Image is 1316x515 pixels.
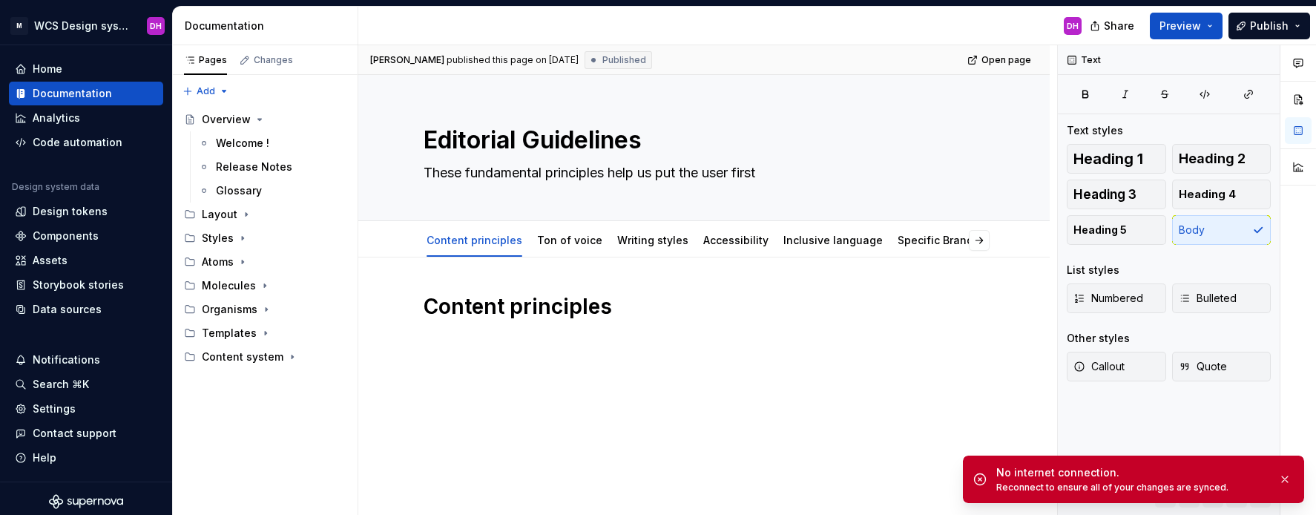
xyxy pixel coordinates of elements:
a: Home [9,57,163,81]
div: List styles [1067,263,1119,278]
button: Help [9,446,163,470]
span: Numbered [1073,291,1143,306]
div: published this page on [DATE] [447,54,579,66]
div: Text styles [1067,123,1123,138]
div: No internet connection. [996,465,1266,480]
a: Welcome ! [192,131,352,155]
span: Preview [1159,19,1201,33]
span: Bulleted [1179,291,1237,306]
div: Atoms [202,255,234,269]
div: M [10,17,28,35]
button: Publish [1228,13,1310,39]
div: Components [33,229,99,243]
button: Heading 2 [1172,144,1271,174]
a: Analytics [9,106,163,130]
textarea: These fundamental principles help us put the user first [421,161,981,185]
span: Heading 2 [1179,151,1246,166]
span: [PERSON_NAME] [370,54,444,66]
a: Data sources [9,298,163,321]
div: Analytics [33,111,80,125]
span: Publish [1250,19,1289,33]
div: Specific Brand Content [892,224,1024,255]
div: Welcome ! [216,136,269,151]
svg: Supernova Logo [49,494,123,509]
div: Glossary [216,183,262,198]
div: Settings [33,401,76,416]
div: DH [150,20,162,32]
div: WCS Design system [34,19,129,33]
span: Open page [981,54,1031,66]
button: Preview [1150,13,1223,39]
div: Data sources [33,302,102,317]
div: Design system data [12,181,99,193]
button: Numbered [1067,283,1166,313]
a: Accessibility [703,234,769,246]
button: MWCS Design systemDH [3,10,169,42]
div: Pages [184,54,227,66]
span: Heading 5 [1073,223,1127,237]
a: Components [9,224,163,248]
a: Settings [9,397,163,421]
div: Code automation [33,135,122,150]
div: Accessibility [697,224,774,255]
div: Content system [202,350,283,364]
div: Home [33,62,62,76]
a: Open page [963,50,1038,70]
button: Notifications [9,348,163,372]
span: Callout [1073,359,1125,374]
button: Share [1082,13,1144,39]
div: Ton of voice [531,224,608,255]
a: Assets [9,249,163,272]
div: DH [1067,20,1079,32]
div: Page tree [178,108,352,369]
div: Molecules [202,278,256,293]
div: Assets [33,253,68,268]
div: Documentation [185,19,352,33]
a: Release Notes [192,155,352,179]
div: Search ⌘K [33,377,89,392]
span: Add [197,85,215,97]
a: Design tokens [9,200,163,223]
div: Organisms [202,302,257,317]
button: Add [178,81,234,102]
textarea: Editorial Guidelines [421,122,981,158]
div: Reconnect to ensure all of your changes are synced. [996,482,1266,493]
div: Templates [202,326,257,341]
div: Content principles [421,224,528,255]
button: Heading 4 [1172,180,1271,209]
div: Content system [178,345,352,369]
div: Design tokens [33,204,108,219]
button: Search ⌘K [9,373,163,396]
div: Notifications [33,352,100,367]
div: Release Notes [216,160,292,174]
div: Help [33,450,56,465]
a: Glossary [192,179,352,203]
div: Documentation [33,86,112,101]
a: Inclusive language [783,234,883,246]
a: Code automation [9,131,163,154]
div: Templates [178,321,352,345]
div: Styles [178,226,352,250]
a: Storybook stories [9,273,163,297]
div: Changes [254,54,293,66]
div: Overview [202,112,251,127]
a: Documentation [9,82,163,105]
a: Overview [178,108,352,131]
button: Heading 5 [1067,215,1166,245]
button: Contact support [9,421,163,445]
button: Heading 1 [1067,144,1166,174]
span: Quote [1179,359,1227,374]
div: Storybook stories [33,278,124,292]
div: Inclusive language [777,224,889,255]
a: Writing styles [617,234,688,246]
button: Callout [1067,352,1166,381]
div: Writing styles [611,224,694,255]
span: Heading 3 [1073,187,1136,202]
div: Layout [178,203,352,226]
div: Styles [202,231,234,246]
a: Specific Brand Content [898,234,1018,246]
span: Heading 4 [1179,187,1236,202]
div: Contact support [33,426,116,441]
button: Heading 3 [1067,180,1166,209]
